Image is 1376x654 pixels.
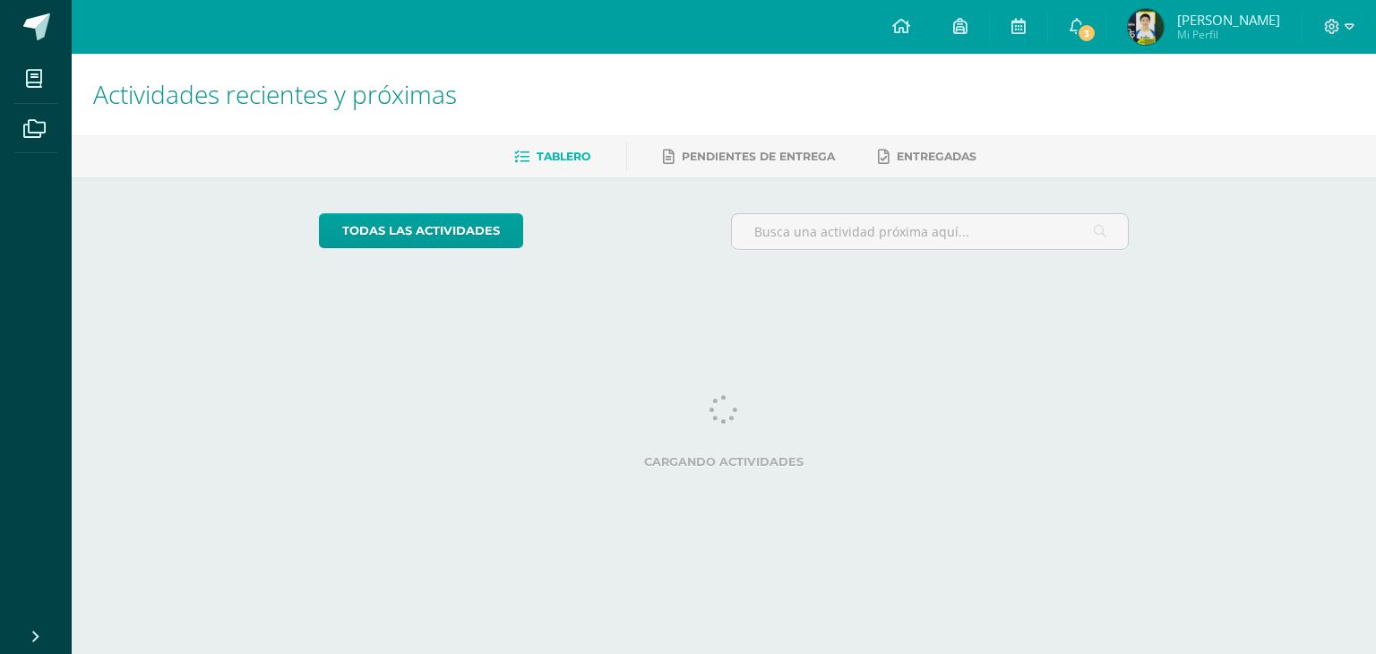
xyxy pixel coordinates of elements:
[319,455,1130,469] label: Cargando actividades
[93,77,457,111] span: Actividades recientes y próximas
[682,150,835,163] span: Pendientes de entrega
[1177,11,1280,29] span: [PERSON_NAME]
[1177,27,1280,42] span: Mi Perfil
[663,142,835,171] a: Pendientes de entrega
[878,142,976,171] a: Entregadas
[1128,9,1164,45] img: b81d76627efbc39546ad2b02ffd2af7b.png
[514,142,590,171] a: Tablero
[897,150,976,163] span: Entregadas
[1077,23,1096,43] span: 3
[732,214,1129,249] input: Busca una actividad próxima aquí...
[319,213,523,248] a: todas las Actividades
[537,150,590,163] span: Tablero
